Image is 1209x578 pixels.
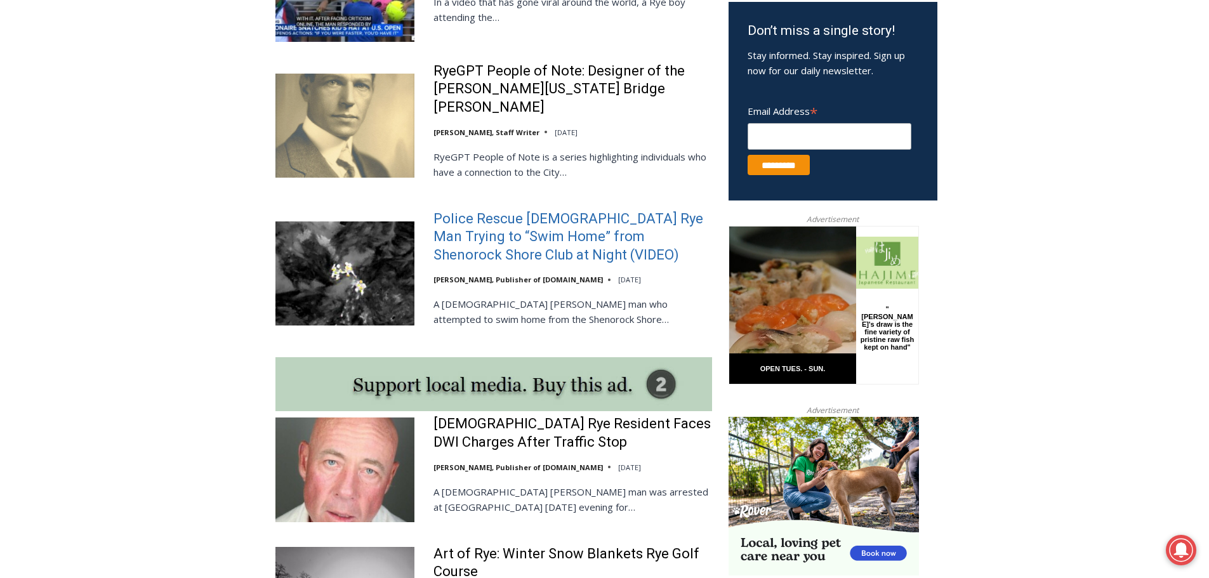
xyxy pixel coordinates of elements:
time: [DATE] [618,275,641,284]
div: "[PERSON_NAME]'s draw is the fine variety of pristine raw fish kept on hand" [131,79,187,152]
div: Available for Private Home, Business, Club or Other Events [83,16,314,41]
time: [DATE] [555,128,578,137]
a: [PERSON_NAME], Staff Writer [433,128,539,137]
img: RyeGPT People of Note: Designer of the George Washington Bridge Othmar Ammann [275,74,414,178]
a: [PERSON_NAME], Publisher of [DOMAIN_NAME] [433,275,603,284]
time: [DATE] [618,463,641,472]
img: Police Rescue 51 Year Old Rye Man Trying to “Swim Home” from Shenorock Shore Club at Night (VIDEO) [275,221,414,325]
p: A [DEMOGRAPHIC_DATA] [PERSON_NAME] man who attempted to swim home from the Shenorock Shore… [433,296,712,327]
div: "We would have speakers with experience in local journalism speak to us about their experiences a... [320,1,600,123]
label: Email Address [748,98,911,121]
span: Advertisement [794,404,871,416]
a: [DEMOGRAPHIC_DATA] Rye Resident Faces DWI Charges After Traffic Stop [433,415,712,451]
a: Book [PERSON_NAME]'s Good Humor for Your Event [377,4,458,58]
span: Advertisement [794,213,871,225]
img: support local media, buy this ad [275,357,712,411]
h4: Book [PERSON_NAME]'s Good Humor for Your Event [386,13,442,49]
p: A [DEMOGRAPHIC_DATA] [PERSON_NAME] man was arrested at [GEOGRAPHIC_DATA] [DATE] evening for… [433,484,712,515]
a: [PERSON_NAME], Publisher of [DOMAIN_NAME] [433,463,603,472]
h3: Don’t miss a single story! [748,21,918,41]
a: Intern @ [DOMAIN_NAME] [305,123,615,158]
span: Open Tues. - Sun. [PHONE_NUMBER] [4,131,124,179]
a: RyeGPT People of Note: Designer of the [PERSON_NAME][US_STATE] Bridge [PERSON_NAME] [433,62,712,117]
img: 56-Year-Old Rye Resident Faces DWI Charges After Traffic Stop [275,417,414,522]
p: RyeGPT People of Note is a series highlighting individuals who have a connection to the City… [433,149,712,180]
a: Open Tues. - Sun. [PHONE_NUMBER] [1,128,128,158]
p: Stay informed. Stay inspired. Sign up now for our daily newsletter. [748,48,918,78]
span: Intern @ [DOMAIN_NAME] [332,126,588,155]
a: Police Rescue [DEMOGRAPHIC_DATA] Rye Man Trying to “Swim Home” from Shenorock Shore Club at Night... [433,210,712,265]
